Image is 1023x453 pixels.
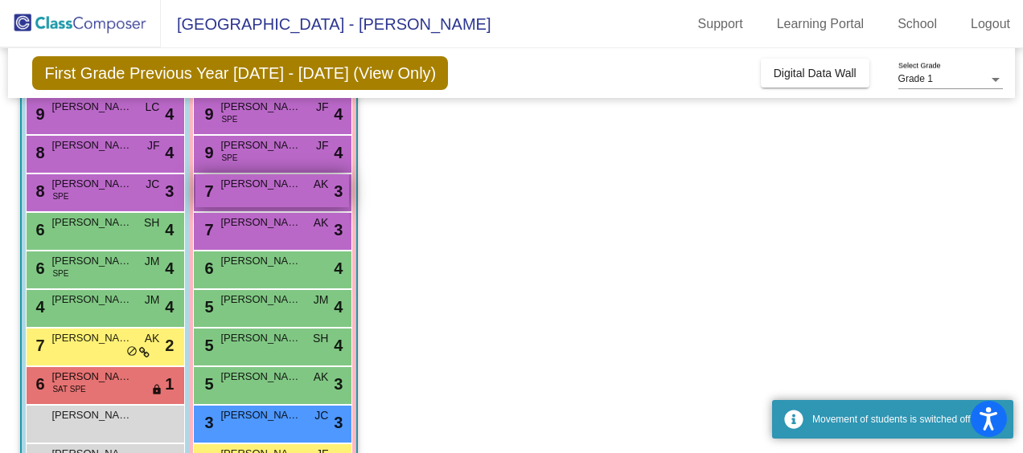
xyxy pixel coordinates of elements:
a: Support [685,11,756,37]
span: Digital Data Wall [774,67,857,80]
span: 3 [200,414,213,431]
span: [GEOGRAPHIC_DATA] - [PERSON_NAME] [161,11,491,37]
span: JF [316,99,329,116]
span: First Grade Previous Year [DATE] - [DATE] (View Only) [32,56,448,90]
span: [PERSON_NAME] [220,407,301,423]
span: 9 [200,144,213,161]
span: [PERSON_NAME] [51,176,132,192]
a: Logout [958,11,1023,37]
span: [PERSON_NAME] [51,99,132,115]
span: [PERSON_NAME] [51,214,132,231]
span: AK [314,214,329,231]
span: 4 [334,102,343,126]
span: 6 [31,259,44,277]
span: 1 [165,372,174,396]
span: SPE [221,113,237,125]
span: [PERSON_NAME] [51,137,132,153]
span: [PERSON_NAME] [220,99,301,115]
span: 9 [200,105,213,123]
span: [PERSON_NAME] [220,176,301,192]
span: JF [147,137,160,154]
span: 7 [200,221,213,239]
span: LC [146,99,160,116]
span: AK [314,369,329,386]
span: 4 [334,141,343,165]
span: 8 [31,182,44,200]
span: 6 [31,221,44,239]
span: SH [313,330,328,347]
span: 5 [200,337,213,354]
span: 5 [200,375,213,393]
span: 2 [165,333,174,357]
span: 4 [165,256,174,280]
span: [PERSON_NAME] [220,330,301,346]
span: SPE [52,190,68,202]
span: 4 [334,256,343,280]
span: 4 [334,333,343,357]
span: 3 [165,179,174,203]
span: 4 [165,295,174,319]
span: [PERSON_NAME] [220,292,301,308]
span: [PERSON_NAME] [220,253,301,269]
span: 4 [165,102,174,126]
span: [PERSON_NAME] [51,330,132,346]
span: [PERSON_NAME] [51,292,132,308]
span: 9 [31,105,44,123]
span: [PERSON_NAME] [51,407,132,423]
span: 4 [334,295,343,319]
span: 3 [334,372,343,396]
span: [PERSON_NAME] [220,369,301,385]
span: 4 [165,141,174,165]
span: JF [316,137,329,154]
span: 4 [165,218,174,242]
span: JM [145,253,160,270]
span: do_not_disturb_alt [126,345,138,358]
span: JC [146,176,159,193]
span: SPE [221,152,237,164]
span: 6 [31,375,44,393]
span: JM [314,292,329,308]
a: Learning Portal [764,11,877,37]
span: 7 [200,182,213,200]
span: [PERSON_NAME] [220,214,301,231]
span: JC [314,407,328,424]
span: SH [144,214,159,231]
span: 7 [31,337,44,354]
span: lock [151,384,162,397]
span: [PERSON_NAME] [220,137,301,153]
span: 3 [334,410,343,435]
span: 6 [200,259,213,277]
span: SAT SPE [52,383,85,395]
span: 5 [200,298,213,316]
a: School [885,11,950,37]
span: 3 [334,218,343,242]
span: JM [145,292,160,308]
span: 3 [334,179,343,203]
div: Movement of students is switched off [812,412,1001,426]
span: 8 [31,144,44,161]
span: AK [145,330,160,347]
button: Digital Data Wall [761,59,869,88]
span: 4 [31,298,44,316]
span: SPE [52,267,68,280]
span: AK [314,176,329,193]
span: [PERSON_NAME] [51,253,132,269]
span: [PERSON_NAME] [51,369,132,385]
span: Grade 1 [898,73,933,84]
